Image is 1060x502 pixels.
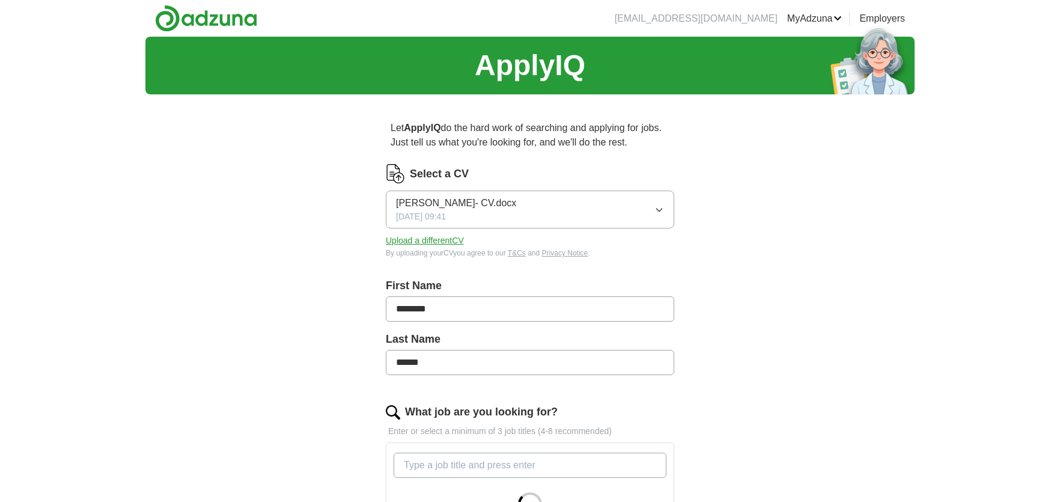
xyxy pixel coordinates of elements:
label: What job are you looking for? [405,404,558,420]
label: First Name [386,278,674,294]
label: Last Name [386,331,674,347]
button: [PERSON_NAME]- CV.docx[DATE] 09:41 [386,191,674,228]
button: Upload a differentCV [386,234,464,247]
label: Select a CV [410,166,469,182]
p: Enter or select a minimum of 3 job titles (4-8 recommended) [386,425,674,438]
strong: ApplyIQ [404,123,440,133]
span: [PERSON_NAME]- CV.docx [396,196,516,210]
input: Type a job title and press enter [394,453,666,478]
p: Let do the hard work of searching and applying for jobs. Just tell us what you're looking for, an... [386,116,674,155]
img: Adzuna logo [155,5,257,32]
a: MyAdzuna [787,11,842,26]
a: Privacy Notice [542,249,588,257]
h1: ApplyIQ [475,44,585,87]
a: T&Cs [508,249,526,257]
a: Employers [859,11,905,26]
li: [EMAIL_ADDRESS][DOMAIN_NAME] [615,11,778,26]
span: [DATE] 09:41 [396,210,446,223]
div: By uploading your CV you agree to our and . [386,248,674,259]
img: CV Icon [386,164,405,183]
img: search.png [386,405,400,420]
